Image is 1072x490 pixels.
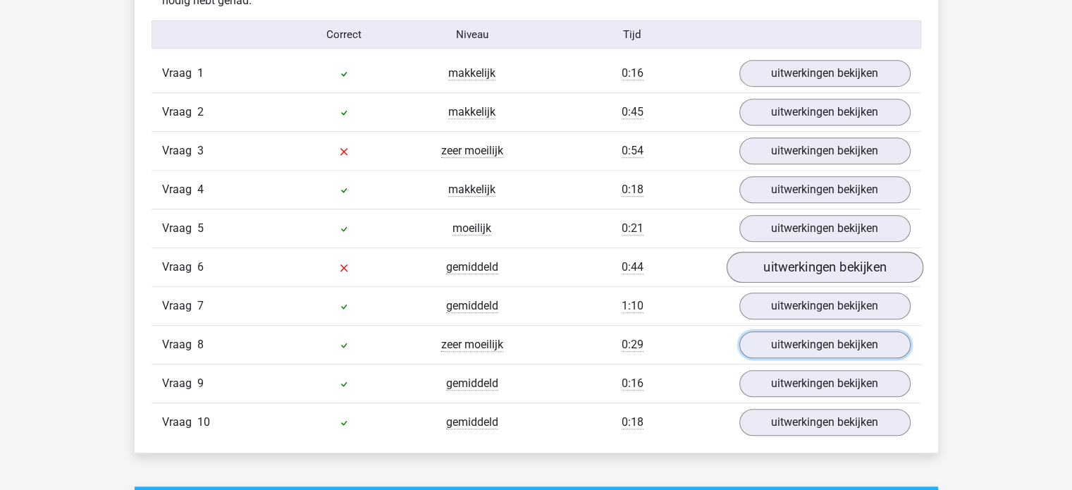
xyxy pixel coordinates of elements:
[446,260,498,274] span: gemiddeld
[622,144,643,158] span: 0:54
[448,66,495,80] span: makkelijk
[622,105,643,119] span: 0:45
[622,260,643,274] span: 0:44
[197,376,204,390] span: 9
[197,299,204,312] span: 7
[162,259,197,276] span: Vraag
[162,298,197,314] span: Vraag
[162,414,197,431] span: Vraag
[739,293,911,319] a: uitwerkingen bekijken
[197,183,204,196] span: 4
[197,105,204,118] span: 2
[739,99,911,125] a: uitwerkingen bekijken
[162,65,197,82] span: Vraag
[162,181,197,198] span: Vraag
[446,376,498,391] span: gemiddeld
[622,221,643,235] span: 0:21
[441,144,503,158] span: zeer moeilijk
[739,176,911,203] a: uitwerkingen bekijken
[197,66,204,80] span: 1
[448,105,495,119] span: makkelijk
[162,336,197,353] span: Vraag
[441,338,503,352] span: zeer moeilijk
[622,415,643,429] span: 0:18
[162,375,197,392] span: Vraag
[739,370,911,397] a: uitwerkingen bekijken
[622,299,643,313] span: 1:10
[162,104,197,121] span: Vraag
[448,183,495,197] span: makkelijk
[197,221,204,235] span: 5
[280,27,408,43] div: Correct
[739,409,911,436] a: uitwerkingen bekijken
[739,60,911,87] a: uitwerkingen bekijken
[452,221,491,235] span: moeilijk
[739,331,911,358] a: uitwerkingen bekijken
[197,415,210,429] span: 10
[162,220,197,237] span: Vraag
[622,66,643,80] span: 0:16
[622,183,643,197] span: 0:18
[446,299,498,313] span: gemiddeld
[622,338,643,352] span: 0:29
[622,376,643,391] span: 0:16
[446,415,498,429] span: gemiddeld
[408,27,536,43] div: Niveau
[197,144,204,157] span: 3
[197,260,204,274] span: 6
[739,215,911,242] a: uitwerkingen bekijken
[197,338,204,351] span: 8
[726,252,923,283] a: uitwerkingen bekijken
[162,142,197,159] span: Vraag
[739,137,911,164] a: uitwerkingen bekijken
[536,27,728,43] div: Tijd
